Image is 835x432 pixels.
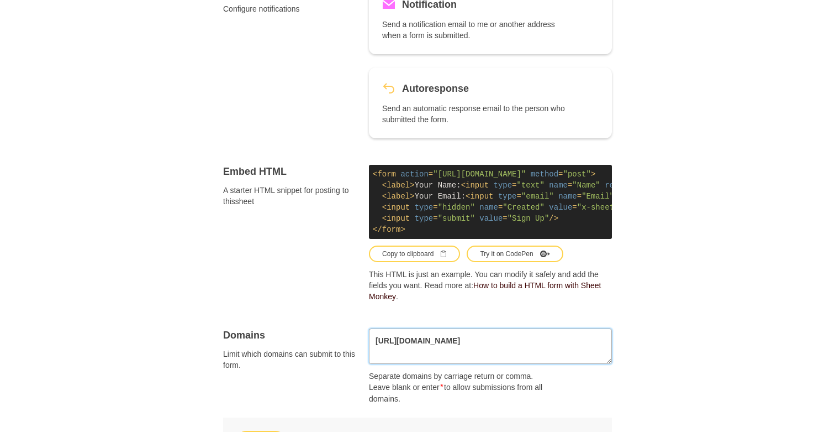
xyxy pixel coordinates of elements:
span: = [568,181,572,190]
span: "hidden" [438,203,475,212]
span: = [517,192,521,201]
span: = [512,181,516,190]
span: </ [373,225,382,234]
span: < [373,170,377,179]
span: label [387,181,410,190]
span: name [479,203,498,212]
span: method [531,170,558,179]
span: input [387,214,410,223]
span: "x-sheetmonkey-current-date-time" [577,203,730,212]
span: < [461,181,466,190]
span: "submit" [438,214,475,223]
span: "Name" [572,181,600,190]
span: /> [549,214,558,223]
span: = [429,170,433,179]
span: "post" [563,170,591,179]
span: > [591,170,595,179]
span: "text" [517,181,545,190]
span: = [503,214,507,223]
span: form [377,170,396,179]
span: type [415,203,434,212]
span: < [382,214,387,223]
span: label [387,192,410,201]
span: type [415,214,434,223]
span: > [410,192,414,201]
button: Copy to clipboardClipboard [369,246,460,262]
div: Try it on CodePen [480,249,549,259]
span: type [493,181,512,190]
span: > [410,181,414,190]
span: input [387,203,410,212]
span: input [470,192,493,201]
span: Limit which domains can submit to this form. [223,348,356,371]
p: Separate domains by carriage return or comma. Leave blank or enter to allow submissions from all ... [369,371,554,404]
span: < [382,203,387,212]
span: = [498,203,503,212]
span: "Sign Up" [508,214,549,223]
span: value [549,203,572,212]
span: < [466,192,470,201]
p: Send a notification email to me or another address when a form is submitted. [382,19,568,41]
span: required [605,181,642,190]
span: "Email" [582,192,614,201]
span: > [400,225,405,234]
h4: Embed HTML [223,165,356,178]
span: < [382,181,387,190]
p: Send an automatic response email to the person who submitted the form. [382,103,568,125]
span: name [549,181,568,190]
code: Your Name: Your Email: [369,165,612,239]
span: "Created" [503,203,545,212]
span: "[URL][DOMAIN_NAME]" [433,170,526,179]
span: = [572,203,577,212]
svg: Revert [382,82,395,95]
span: type [498,192,517,201]
span: action [400,170,428,179]
span: = [558,170,563,179]
textarea: [URL][DOMAIN_NAME] [369,329,612,364]
p: This HTML is just an example. You can modify it safely and add the fields you want. Read more at: . [369,269,612,302]
h5: Autoresponse [402,81,469,96]
span: value [479,214,503,223]
span: = [577,192,582,201]
span: = [433,214,437,223]
span: input [466,181,489,190]
div: Copy to clipboard [382,249,447,259]
span: "email" [521,192,554,201]
span: name [558,192,577,201]
svg: Clipboard [440,251,447,257]
h4: Domains [223,329,356,342]
span: < [382,192,387,201]
span: = [433,203,437,212]
span: Configure notifications [223,3,356,14]
span: form [382,225,401,234]
a: How to build a HTML form with Sheet Monkey [369,281,601,301]
button: Try it on CodePen [467,246,563,262]
span: A starter HTML snippet for posting to this sheet [223,185,356,207]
